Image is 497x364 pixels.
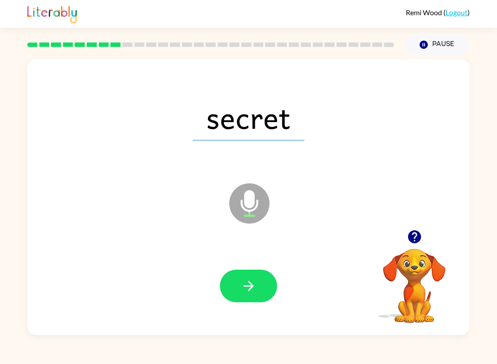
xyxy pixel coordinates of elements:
span: secret [193,94,304,140]
a: Logout [446,8,468,17]
div: ( ) [406,8,470,17]
button: Pause [405,34,470,55]
span: Remi Wood [406,8,443,17]
img: Literably [27,4,77,23]
video: Your browser must support playing .mp4 files to use Literably. Please try using another browser. [370,235,459,324]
